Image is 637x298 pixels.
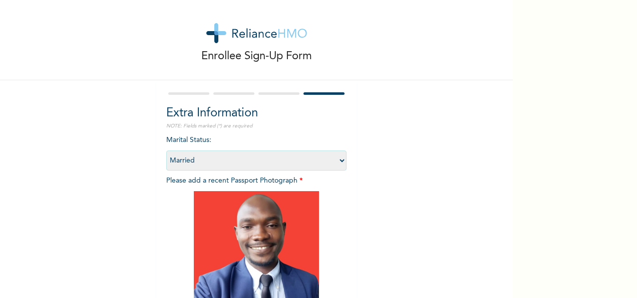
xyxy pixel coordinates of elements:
[206,23,307,43] img: logo
[166,104,347,122] h2: Extra Information
[166,136,347,164] span: Marital Status :
[201,48,312,65] p: Enrollee Sign-Up Form
[166,122,347,130] p: NOTE: Fields marked (*) are required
